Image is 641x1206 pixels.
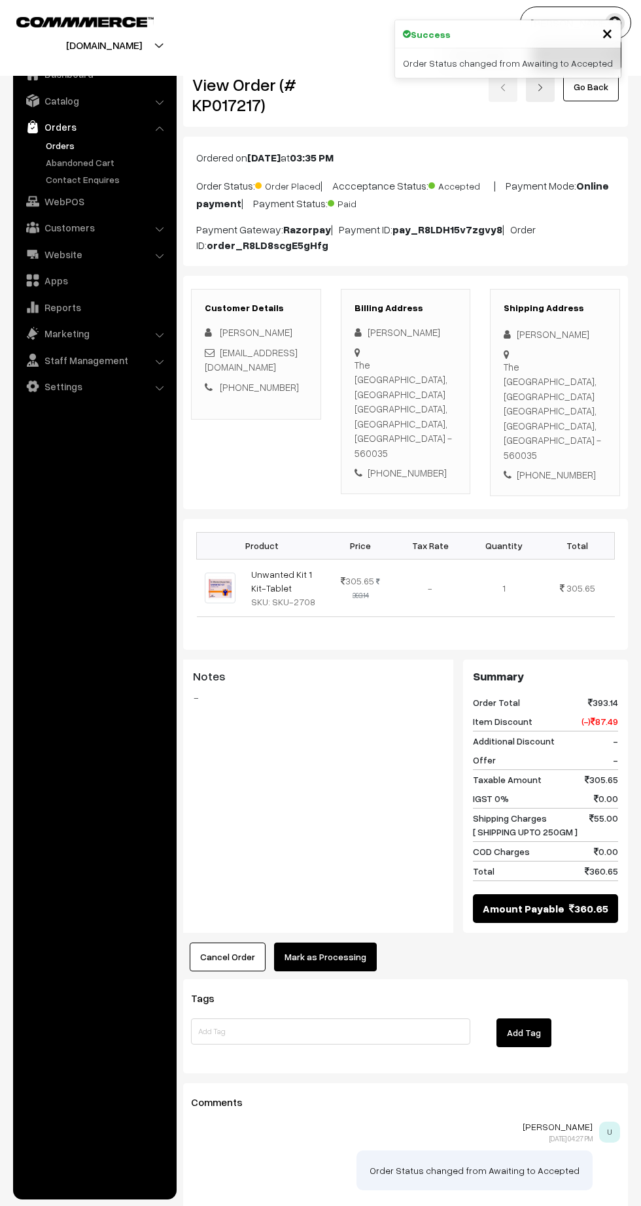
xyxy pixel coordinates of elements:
[566,582,595,594] span: 305.65
[355,303,457,314] h3: Billing Address
[191,1018,470,1045] input: Add Tag
[274,943,377,971] button: Mark as Processing
[502,582,506,594] span: 1
[473,792,509,805] span: IGST 0%
[205,303,307,314] h3: Customer Details
[16,190,172,213] a: WebPOS
[290,151,334,164] b: 03:35 PM
[504,467,606,482] div: [PHONE_NUMBER]
[251,569,312,594] a: Unwanted Kit 1 Kit-Tablet
[43,173,172,186] a: Contact Enquires
[428,176,494,193] span: Accepted
[392,223,502,236] b: pay_R8LDH15v7zgvy8
[193,669,443,684] h3: Notes
[16,295,172,319] a: Reports
[605,13,625,33] img: user
[43,139,172,152] a: Orders
[473,714,532,728] span: Item Discount
[355,358,457,461] div: The [GEOGRAPHIC_DATA], [GEOGRAPHIC_DATA] [GEOGRAPHIC_DATA], [GEOGRAPHIC_DATA], [GEOGRAPHIC_DATA] ...
[594,792,618,805] span: 0.00
[283,223,331,236] b: Razorpay
[473,734,555,748] span: Additional Discount
[192,75,321,115] h2: View Order (# KP017217)
[394,532,467,559] th: Tax Rate
[247,151,281,164] b: [DATE]
[196,176,615,211] p: Order Status: | Accceptance Status: | Payment Mode: | Payment Status:
[589,811,618,839] span: 55.00
[411,27,451,41] strong: Success
[504,303,606,314] h3: Shipping Address
[473,753,496,767] span: Offer
[16,348,172,372] a: Staff Management
[394,559,467,616] td: -
[473,845,530,858] span: COD Charges
[569,901,608,916] span: 360.65
[370,1164,580,1177] p: Order Status changed from Awaiting to Accepted
[16,13,131,29] a: COMMMERCE
[594,845,618,858] span: 0.00
[504,360,606,463] div: The [GEOGRAPHIC_DATA], [GEOGRAPHIC_DATA] [GEOGRAPHIC_DATA], [GEOGRAPHIC_DATA], [GEOGRAPHIC_DATA] ...
[549,1134,593,1143] span: [DATE] 04:27 PM
[602,20,613,44] span: ×
[251,595,320,609] div: SKU: SKU-2708
[602,23,613,42] button: Close
[196,150,615,165] p: Ordered on at
[585,864,618,878] span: 360.65
[196,222,615,253] p: Payment Gateway: | Payment ID: | Order ID:
[473,864,494,878] span: Total
[581,714,618,728] span: (-) 87.49
[341,575,374,586] span: 305.65
[563,73,619,101] a: Go Back
[16,269,172,292] a: Apps
[483,901,564,916] span: Amount Payable
[205,573,235,603] img: UNWANTED KIT.jpeg
[355,325,457,340] div: [PERSON_NAME]
[16,115,172,139] a: Orders
[207,239,328,252] b: order_R8LD8scgE5gHfg
[504,327,606,342] div: [PERSON_NAME]
[467,532,540,559] th: Quantity
[473,773,542,786] span: Taxable Amount
[20,29,188,61] button: [DOMAIN_NAME]
[355,465,457,480] div: [PHONE_NUMBER]
[588,695,618,709] span: 393.14
[328,532,394,559] th: Price
[473,695,520,709] span: Order Total
[585,773,618,786] span: 305.65
[193,690,443,705] blockquote: -
[613,753,618,767] span: -
[496,1018,551,1047] button: Add Tag
[16,322,172,345] a: Marketing
[220,326,292,338] span: [PERSON_NAME]
[191,1122,593,1132] p: [PERSON_NAME]
[328,193,393,210] span: Paid
[473,811,578,839] span: Shipping Charges [ SHIPPING UPTO 250GM ]
[540,532,614,559] th: Total
[190,943,266,971] button: Cancel Order
[599,1122,620,1143] span: U
[255,176,320,193] span: Order Placed
[16,216,172,239] a: Customers
[197,532,328,559] th: Product
[520,7,631,39] button: [PERSON_NAME]
[613,734,618,748] span: -
[473,669,618,684] h3: Summary
[536,84,544,92] img: right-arrow.png
[16,89,172,112] a: Catalog
[205,346,298,373] a: [EMAIL_ADDRESS][DOMAIN_NAME]
[220,381,299,393] a: [PHONE_NUMBER]
[16,375,172,398] a: Settings
[16,243,172,266] a: Website
[191,1096,258,1109] span: Comments
[43,156,172,169] a: Abandoned Cart
[191,992,230,1005] span: Tags
[16,17,154,27] img: COMMMERCE
[395,48,621,78] div: Order Status changed from Awaiting to Accepted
